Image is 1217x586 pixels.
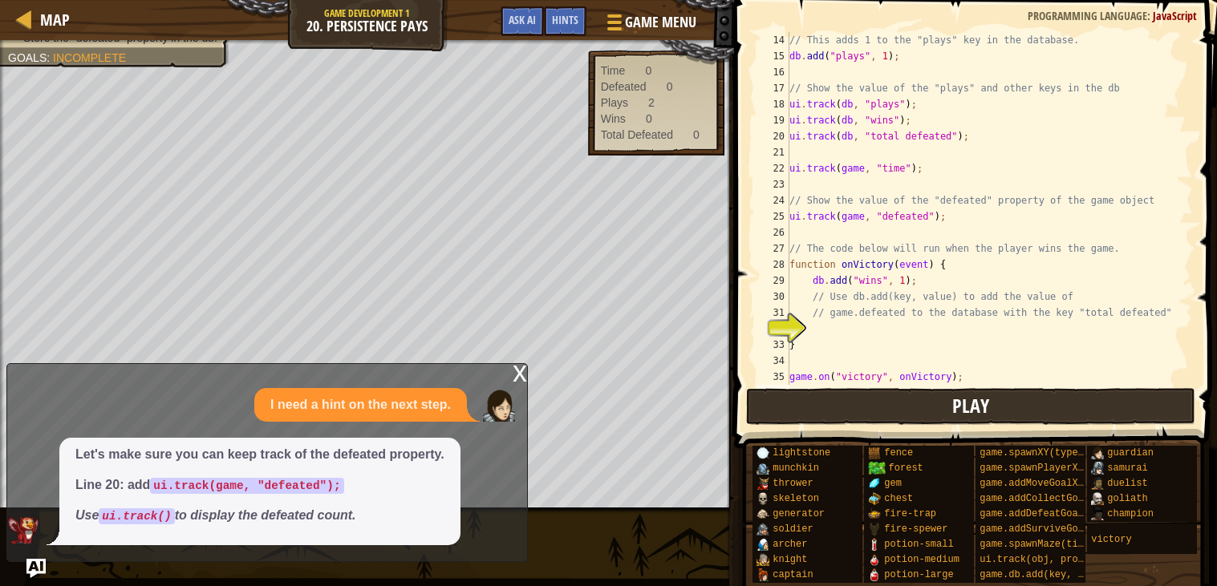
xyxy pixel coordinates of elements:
[601,79,647,95] div: Defeated
[980,523,1142,535] span: game.addSurviveGoal(seconds)
[648,95,655,111] div: 2
[1091,477,1104,490] img: portrait.png
[757,492,769,505] img: portrait.png
[594,6,706,44] button: Game Menu
[625,12,696,33] span: Game Menu
[884,508,936,519] span: fire-trap
[952,393,989,418] span: Play
[757,80,789,96] div: 17
[8,51,47,64] span: Goals
[53,51,126,64] span: Incomplete
[980,569,1113,580] span: game.db.add(key, value)
[40,9,70,30] span: Map
[552,12,578,27] span: Hints
[868,523,881,535] img: portrait.png
[757,353,789,369] div: 34
[757,369,789,385] div: 35
[868,553,881,566] img: portrait.png
[667,79,673,95] div: 0
[757,305,789,321] div: 31
[1091,534,1131,545] span: victory
[150,478,343,494] code: ui.track(game, "defeated");
[75,508,356,522] em: Use to display the defeated count.
[483,390,515,422] img: Player
[868,538,881,551] img: portrait.png
[757,160,789,176] div: 22
[757,523,769,535] img: portrait.png
[757,477,769,490] img: portrait.png
[757,224,789,240] div: 26
[757,385,789,401] div: 36
[757,96,789,112] div: 18
[1028,8,1147,23] span: Programming language
[884,523,947,535] span: fire-spewer
[746,388,1196,425] button: Play
[601,63,626,79] div: Time
[1091,447,1104,459] img: portrait.png
[757,257,789,273] div: 28
[773,508,825,519] span: generator
[1091,507,1104,520] img: portrait.png
[884,493,913,504] span: chest
[757,48,789,64] div: 15
[646,111,652,127] div: 0
[1107,478,1147,489] span: duelist
[47,51,53,64] span: :
[1107,493,1147,504] span: goliath
[884,539,953,550] span: potion-small
[26,559,46,578] button: Ask AI
[980,539,1153,550] span: game.spawnMaze(tileType, seed)
[1153,8,1197,23] span: JavaScript
[757,144,789,160] div: 21
[773,554,807,565] span: knight
[868,477,881,490] img: portrait.png
[1107,508,1154,519] span: champion
[757,176,789,192] div: 23
[757,337,789,353] div: 33
[980,508,1130,519] span: game.addDefeatGoal(amount)
[757,112,789,128] div: 19
[868,462,885,475] img: trees_1.png
[980,493,1135,504] span: game.addCollectGoal(amount)
[757,32,789,48] div: 14
[757,208,789,224] div: 25
[75,446,444,464] p: Let's make sure you can keep track of the defeated property.
[773,493,819,504] span: skeleton
[1147,8,1153,23] span: :
[757,128,789,144] div: 20
[773,463,819,474] span: munchkin
[7,516,39,545] img: AI
[868,507,881,520] img: portrait.png
[980,554,1089,565] span: ui.track(obj, prop)
[99,508,174,524] code: ui.track()
[1091,492,1104,505] img: portrait.png
[868,492,881,505] img: portrait.png
[757,553,769,566] img: portrait.png
[1107,463,1147,474] span: samurai
[601,127,673,143] div: Total Defeated
[1107,447,1154,459] span: guardian
[757,568,769,581] img: portrait.png
[884,478,902,489] span: gem
[601,95,628,111] div: Plays
[757,462,769,475] img: portrait.png
[501,6,544,36] button: Ask AI
[270,396,451,414] p: I need a hint on the next step.
[980,463,1153,474] span: game.spawnPlayerXY(type, x, y)
[757,289,789,305] div: 30
[868,568,881,581] img: portrait.png
[980,447,1118,459] span: game.spawnXY(type, x, y)
[75,476,444,495] p: Line 20: add
[980,478,1118,489] span: game.addMoveGoalXY(x, y)
[884,447,913,459] span: fence
[757,321,789,337] div: 32
[884,554,959,565] span: potion-medium
[757,64,789,80] div: 16
[757,192,789,208] div: 24
[773,447,830,459] span: lightstone
[773,523,813,535] span: soldier
[693,127,700,143] div: 0
[757,240,789,257] div: 27
[868,447,881,459] img: portrait.png
[773,478,813,489] span: thrower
